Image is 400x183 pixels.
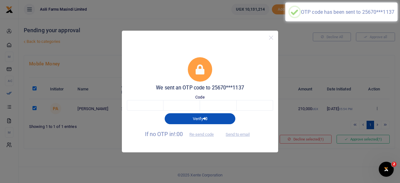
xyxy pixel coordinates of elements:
[145,131,219,137] span: If no OTP in
[379,162,394,177] iframe: Intercom live chat
[267,33,276,42] button: Close
[127,85,273,91] h5: We sent an OTP code to 25670***1137
[195,94,204,100] label: Code
[174,131,183,137] span: !:00
[165,113,235,124] button: Verify
[392,162,397,167] span: 2
[301,9,394,15] div: OTP code has been sent to 25670***1137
